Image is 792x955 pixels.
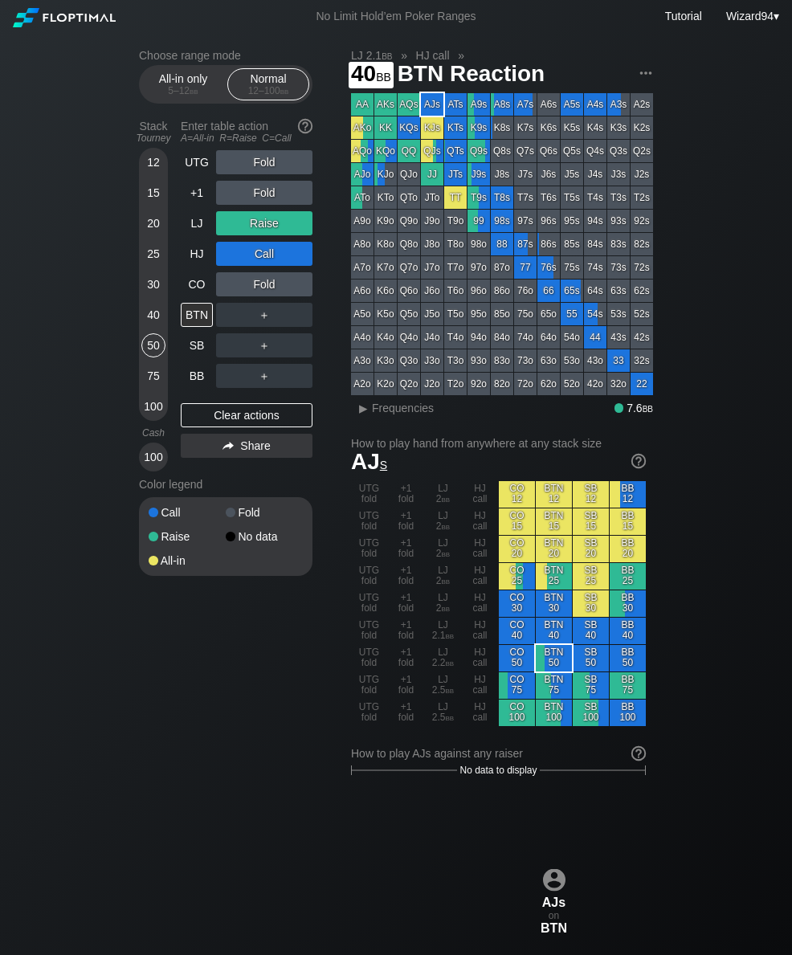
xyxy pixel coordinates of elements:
[537,256,560,279] div: 76s
[631,373,653,395] div: 22
[584,210,606,232] div: 94s
[537,303,560,325] div: 65o
[584,373,606,395] div: 42o
[450,49,473,62] span: »
[444,233,467,255] div: T8o
[467,116,490,139] div: K9s
[536,536,572,562] div: BTN 20
[421,116,443,139] div: KJs
[398,93,420,116] div: AQs
[462,481,498,508] div: HJ call
[584,163,606,186] div: J4s
[216,364,312,388] div: ＋
[374,349,397,372] div: K3o
[631,326,653,349] div: 42s
[421,210,443,232] div: J9o
[631,349,653,372] div: 32s
[226,507,303,518] div: Fold
[726,10,774,22] span: Wizard94
[514,140,537,162] div: Q7s
[561,140,583,162] div: Q5s
[374,210,397,232] div: K9o
[514,233,537,255] div: 87s
[584,233,606,255] div: 84s
[607,140,630,162] div: Q3s
[181,364,213,388] div: BB
[141,181,165,205] div: 15
[491,303,513,325] div: 85o
[610,481,646,508] div: BB 12
[607,256,630,279] div: 73s
[351,508,387,535] div: UTG fold
[536,590,572,617] div: BTN 30
[491,140,513,162] div: Q8s
[561,233,583,255] div: 85s
[425,618,461,644] div: LJ 2.1
[414,48,452,63] span: HJ call
[467,140,490,162] div: Q9s
[421,186,443,209] div: JTo
[149,85,217,96] div: 5 – 12
[398,116,420,139] div: KQs
[374,186,397,209] div: KTo
[444,163,467,186] div: JTs
[514,93,537,116] div: A7s
[421,256,443,279] div: J7o
[722,7,782,25] div: ▾
[561,116,583,139] div: K5s
[537,280,560,302] div: 66
[467,210,490,232] div: 99
[351,116,374,139] div: AKo
[444,303,467,325] div: T5o
[607,373,630,395] div: 32o
[353,398,374,418] div: ▸
[573,563,609,590] div: SB 25
[573,508,609,535] div: SB 15
[141,303,165,327] div: 40
[491,373,513,395] div: 82o
[467,303,490,325] div: 95o
[388,590,424,617] div: +1 fold
[637,64,655,82] img: ellipsis.fd386fe8.svg
[610,508,646,535] div: BB 15
[398,186,420,209] div: QTo
[141,394,165,418] div: 100
[351,256,374,279] div: A7o
[374,163,397,186] div: KJo
[499,645,535,671] div: CO 50
[398,326,420,349] div: Q4o
[442,602,451,614] span: bb
[462,590,498,617] div: HJ call
[296,117,314,135] img: help.32db89a4.svg
[631,140,653,162] div: Q2s
[607,303,630,325] div: 53s
[351,590,387,617] div: UTG fold
[398,373,420,395] div: Q2o
[631,280,653,302] div: 62s
[398,256,420,279] div: Q7o
[222,442,234,451] img: share.864f2f62.svg
[149,507,226,518] div: Call
[561,326,583,349] div: 54o
[398,280,420,302] div: Q6o
[607,93,630,116] div: A3s
[584,116,606,139] div: K4s
[467,233,490,255] div: 98o
[584,186,606,209] div: T4s
[351,349,374,372] div: A3o
[491,280,513,302] div: 86o
[398,233,420,255] div: Q8o
[425,645,461,671] div: LJ 2.2
[374,140,397,162] div: KQo
[280,85,289,96] span: bb
[216,211,312,235] div: Raise
[133,133,174,144] div: Tourney
[393,49,416,62] span: »
[536,563,572,590] div: BTN 25
[444,373,467,395] div: T2o
[351,437,646,450] h2: How to play hand from anywhere at any stack size
[374,116,397,139] div: KK
[421,163,443,186] div: JJ
[607,186,630,209] div: T3s
[537,116,560,139] div: K6s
